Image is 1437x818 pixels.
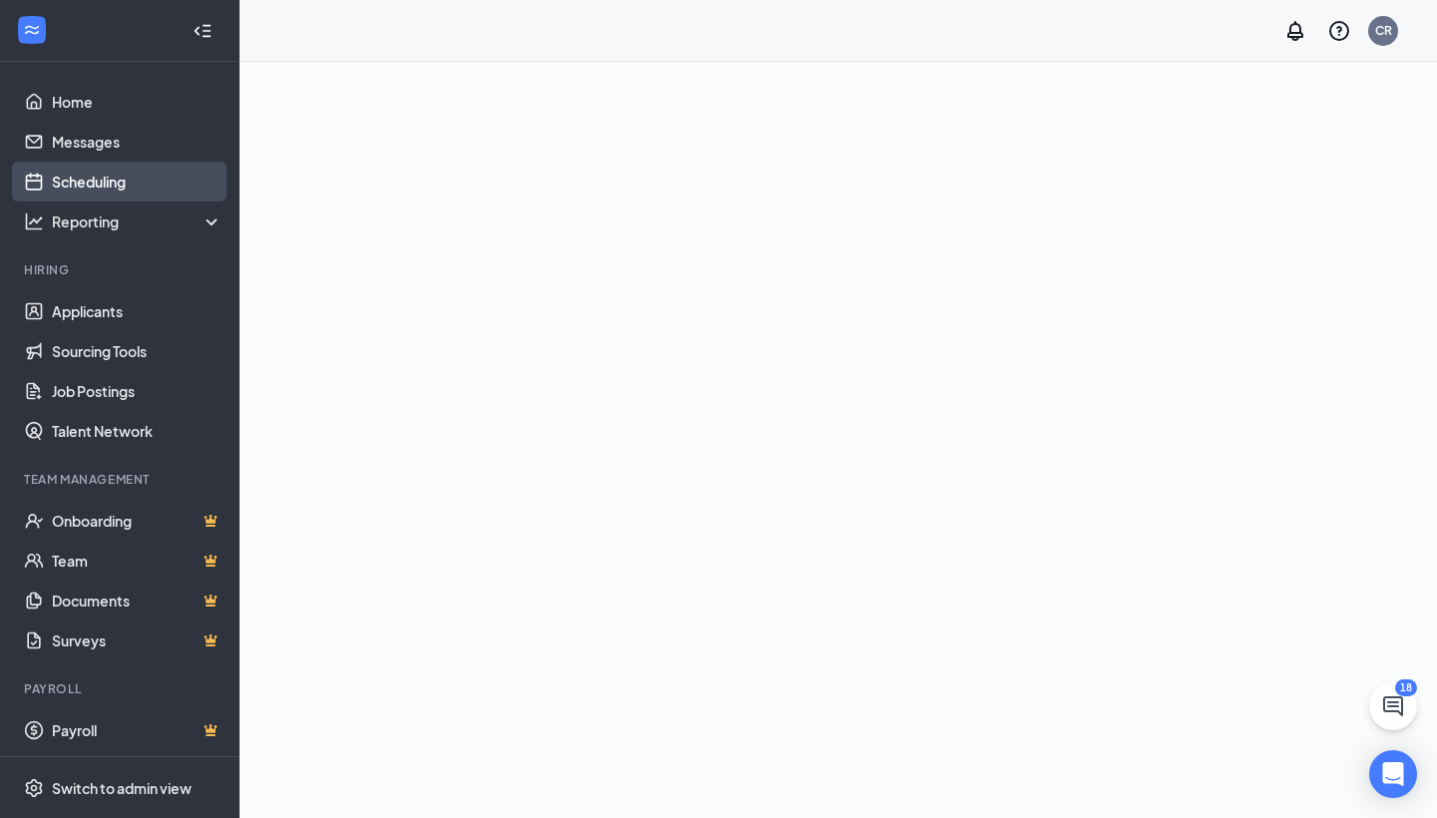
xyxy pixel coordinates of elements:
[193,21,213,41] svg: Collapse
[24,680,219,697] div: Payroll
[52,581,223,620] a: DocumentsCrown
[52,411,223,451] a: Talent Network
[52,501,223,541] a: OnboardingCrown
[52,122,223,162] a: Messages
[1283,19,1307,43] svg: Notifications
[24,261,219,278] div: Hiring
[52,541,223,581] a: TeamCrown
[52,291,223,331] a: Applicants
[1381,694,1405,718] svg: ChatActive
[52,162,223,202] a: Scheduling
[52,620,223,660] a: SurveysCrown
[52,778,192,798] div: Switch to admin view
[1327,19,1351,43] svg: QuestionInfo
[1395,679,1417,696] div: 18
[52,82,223,122] a: Home
[52,331,223,371] a: Sourcing Tools
[1369,750,1417,798] div: Open Intercom Messenger
[52,211,224,231] div: Reporting
[52,371,223,411] a: Job Postings
[22,20,42,40] svg: WorkstreamLogo
[52,710,223,750] a: PayrollCrown
[1375,22,1392,39] div: CR
[1369,682,1417,730] button: ChatActive
[24,778,44,798] svg: Settings
[24,211,44,231] svg: Analysis
[24,471,219,488] div: Team Management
